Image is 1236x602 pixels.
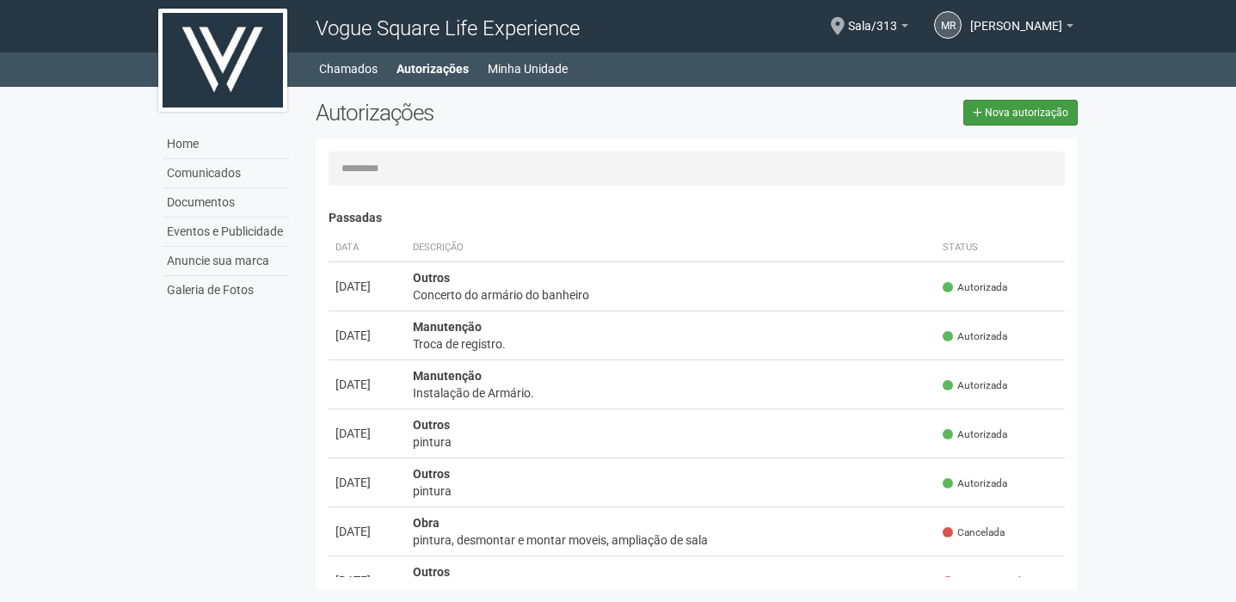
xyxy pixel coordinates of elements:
a: Sala/313 [848,21,908,35]
div: pintura [413,482,930,500]
strong: Obra [413,516,440,530]
span: Autorizada [943,427,1007,442]
a: [PERSON_NAME] [970,21,1073,35]
strong: Manutenção [413,369,482,383]
h4: Passadas [329,212,1066,224]
div: [DATE] [335,376,399,393]
span: Cancelada [943,525,1005,540]
span: Nova autorização [985,107,1068,119]
div: [DATE] [335,425,399,442]
div: Troca de registro. [413,335,930,353]
th: Data [329,234,406,262]
span: Autorizada [943,476,1007,491]
div: [DATE] [335,572,399,589]
div: [DATE] [335,474,399,491]
strong: Outros [413,418,450,432]
strong: Outros [413,467,450,481]
th: Status [936,234,1065,262]
span: Vogue Square Life Experience [316,16,580,40]
a: Home [163,130,290,159]
div: [DATE] [335,523,399,540]
div: Instalação de Armário. [413,384,930,402]
a: Galeria de Fotos [163,276,290,304]
span: Autorizada [943,280,1007,295]
a: Autorizações [397,57,469,81]
span: Autorizada [943,329,1007,344]
div: [DATE] [335,278,399,295]
strong: Manutenção [413,320,482,334]
a: MR [934,11,962,39]
a: Anuncie sua marca [163,247,290,276]
img: logo.jpg [158,9,287,112]
th: Descrição [406,234,937,262]
div: Concerto do armário do banheiro [413,286,930,304]
a: Minha Unidade [488,57,568,81]
div: pintura, desmontar e montar moveis, ampliação de sala [413,531,930,549]
span: Autorizada [943,378,1007,393]
a: Comunicados [163,159,290,188]
div: [DATE] [335,327,399,344]
span: Mariana Rangel Benício [970,3,1062,33]
a: Nova autorização [963,100,1078,126]
strong: Outros [413,565,450,579]
a: Documentos [163,188,290,218]
a: Eventos e Publicidade [163,218,290,247]
span: Não autorizada [943,574,1026,589]
a: Chamados [319,57,378,81]
h2: Autorizações [316,100,684,126]
strong: Outros [413,271,450,285]
span: Sala/313 [848,3,897,33]
div: pintura [413,433,930,451]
